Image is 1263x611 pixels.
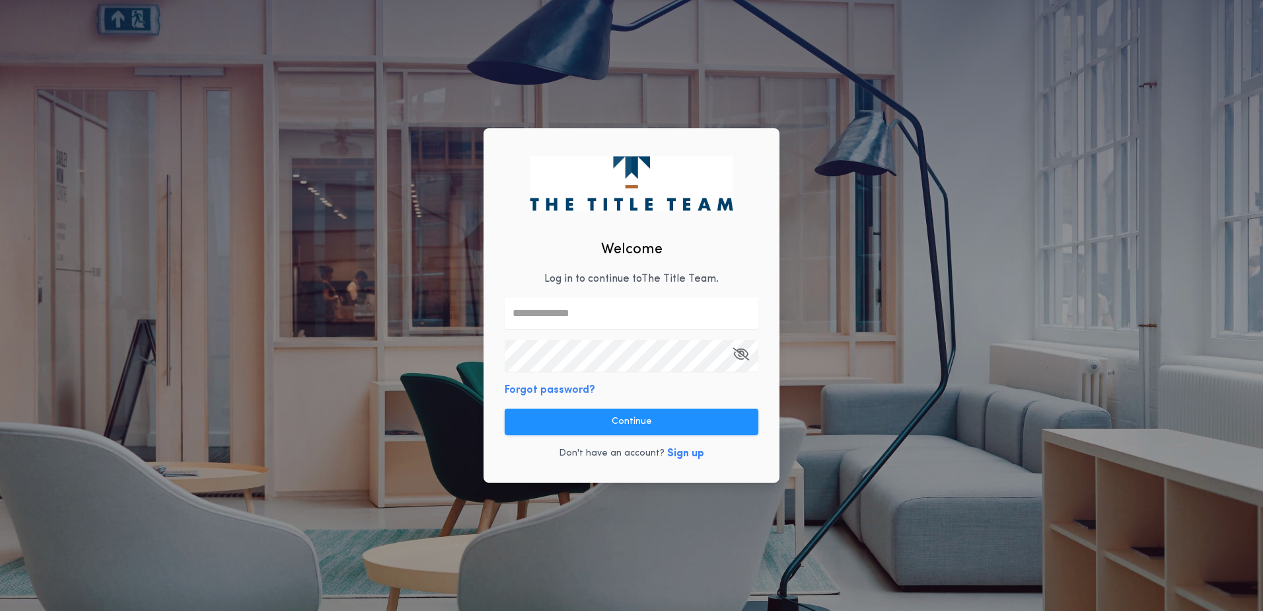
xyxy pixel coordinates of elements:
[530,156,733,210] img: logo
[601,239,663,261] h2: Welcome
[559,447,665,460] p: Don't have an account?
[544,271,719,287] p: Log in to continue to The Title Team .
[667,446,704,462] button: Sign up
[505,409,758,435] button: Continue
[505,382,595,398] button: Forgot password?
